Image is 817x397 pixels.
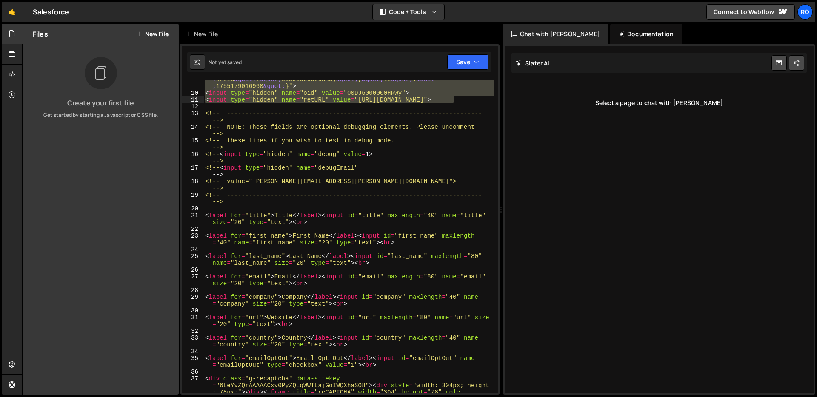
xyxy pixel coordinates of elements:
[182,233,204,246] div: 23
[516,59,550,67] h2: Slater AI
[182,96,204,103] div: 11
[182,164,204,178] div: 17
[182,273,204,287] div: 27
[182,226,204,233] div: 22
[182,369,204,375] div: 36
[182,348,204,355] div: 34
[182,267,204,273] div: 26
[182,124,204,137] div: 14
[503,24,608,44] div: Chat with [PERSON_NAME]
[182,90,204,96] div: 10
[797,4,813,20] a: Ro
[182,355,204,369] div: 35
[182,294,204,307] div: 29
[33,29,48,39] h2: Files
[182,253,204,267] div: 25
[182,110,204,124] div: 13
[209,59,242,66] div: Not yet saved
[182,328,204,335] div: 32
[29,99,172,106] h3: Create your first file
[182,287,204,294] div: 28
[706,4,795,20] a: Connect to Webflow
[182,103,204,110] div: 12
[182,178,204,192] div: 18
[29,111,172,119] p: Get started by starting a Javascript or CSS file.
[182,246,204,253] div: 24
[511,86,807,120] div: Select a page to chat with [PERSON_NAME]
[137,31,169,37] button: New File
[447,54,488,70] button: Save
[2,2,23,22] a: 🤙
[33,7,69,17] div: Salesforce
[182,212,204,226] div: 21
[182,335,204,348] div: 33
[186,30,221,38] div: New File
[182,192,204,205] div: 19
[182,307,204,314] div: 30
[373,4,444,20] button: Code + Tools
[182,314,204,328] div: 31
[182,205,204,212] div: 20
[610,24,682,44] div: Documentation
[182,151,204,164] div: 16
[182,137,204,151] div: 15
